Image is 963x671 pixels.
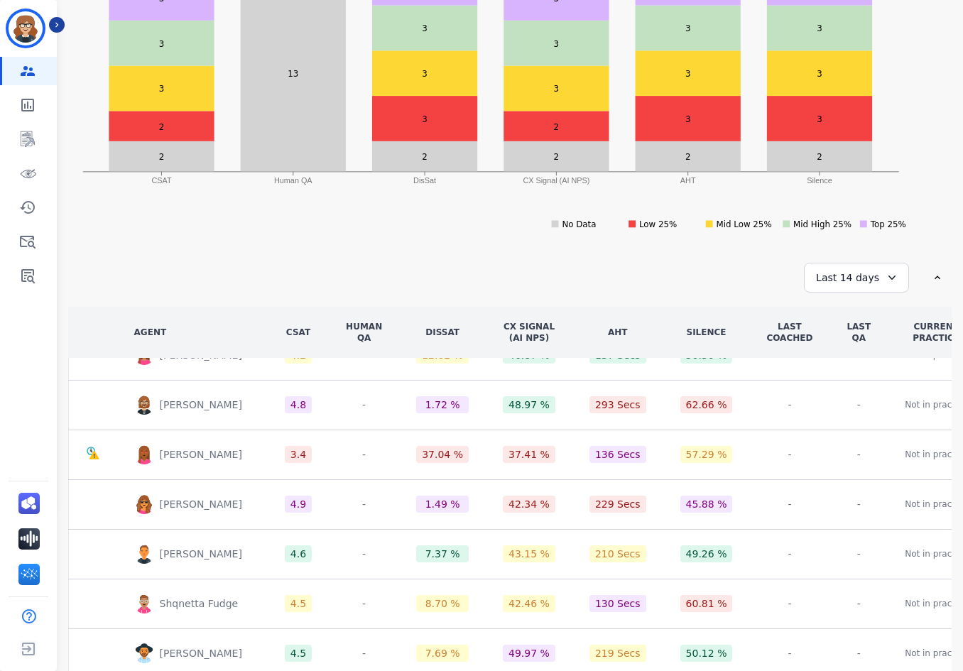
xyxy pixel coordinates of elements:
div: 37.41 % [508,447,550,462]
p: [PERSON_NAME] [160,547,248,561]
div: - [766,646,812,660]
div: - [766,447,812,462]
div: AHT [589,327,646,338]
div: 42.46 % [508,596,550,611]
div: 4.5 [290,596,306,611]
div: 48.97 % [508,398,550,412]
div: 293 Secs [595,398,641,412]
div: - [847,398,871,412]
div: - [766,497,812,511]
img: Bordered avatar [9,11,43,45]
text: 2 [158,122,164,132]
div: 4.6 [290,547,306,561]
text: Low 25% [639,219,677,229]
div: 136 Secs [595,447,641,462]
div: - [346,545,382,562]
div: LAST COACHED [766,321,812,344]
text: CSAT [151,176,171,185]
img: Rounded avatar [134,544,154,564]
div: CX Signal (AI NPS) [503,321,555,344]
div: 7.37 % [425,547,460,561]
img: Terminated user [86,446,100,460]
text: 2 [158,152,164,162]
div: - [766,596,812,611]
p: [PERSON_NAME] [160,447,248,462]
div: Human QA [346,321,382,344]
div: 42.34 % [508,497,550,511]
div: 8.70 % [425,596,460,611]
text: 2 [422,152,428,162]
text: 13 [288,69,298,79]
div: 49.97 % [508,646,550,660]
img: Rounded avatar [134,444,154,464]
div: 62.66 % [686,398,727,412]
div: 219 Secs [595,646,641,660]
div: LAST QA [847,321,871,344]
div: - [346,496,382,513]
img: Rounded avatar [134,594,154,613]
text: 3 [422,23,428,33]
div: - [766,398,812,412]
div: 60.81 % [686,596,727,611]
text: AHT [680,176,695,185]
div: - [847,447,871,462]
img: Rounded avatar [134,643,154,663]
div: DisSat [416,327,469,338]
text: 3 [158,39,164,49]
text: 3 [817,114,822,124]
text: Mid Low 25% [716,219,771,229]
div: AGENT [134,327,167,338]
div: 210 Secs [595,547,641,561]
div: 130 Secs [595,596,641,611]
div: - [346,645,382,662]
text: Silence [807,176,832,185]
div: 57.29 % [686,447,727,462]
div: 229 Secs [595,497,641,511]
p: Shqnetta Fudge [160,596,244,611]
text: 2 [685,152,690,162]
text: 2 [817,152,822,162]
div: - [847,497,871,511]
div: 7.69 % [425,646,460,660]
div: - [847,596,871,611]
text: 3 [553,39,559,49]
div: 4.5 [290,646,306,660]
text: Mid High 25% [793,219,852,229]
div: 1.72 % [425,398,460,412]
div: 4.9 [290,497,306,511]
text: 3 [158,84,164,94]
text: 2 [553,152,559,162]
p: [PERSON_NAME] [160,398,248,412]
div: 49.26 % [686,547,727,561]
div: 4.8 [290,398,306,412]
text: Top 25% [869,219,905,229]
div: 43.15 % [508,547,550,561]
div: Silence [680,327,733,338]
div: 1.49 % [425,497,460,511]
img: Rounded avatar [134,395,154,415]
p: [PERSON_NAME] [160,646,248,660]
img: Rounded avatar [134,494,154,514]
div: Last 14 days [804,263,909,293]
div: - [346,396,382,413]
text: 3 [685,69,690,79]
div: - [847,646,871,660]
text: 3 [817,23,822,33]
text: CX Signal (AI NPS) [523,176,589,185]
div: - [847,547,871,561]
text: 3 [685,23,690,33]
div: 37.04 % [422,447,463,462]
div: - [766,547,812,561]
text: 3 [422,69,428,79]
text: 3 [422,114,428,124]
div: CSAT [285,327,312,338]
text: 3 [553,84,559,94]
text: 3 [817,69,822,79]
text: No Data [562,219,596,229]
text: Human QA [273,176,312,185]
p: [PERSON_NAME] [160,497,248,511]
div: 45.88 % [686,497,727,511]
div: 3.4 [290,447,306,462]
text: DisSat [413,176,436,185]
text: 2 [553,122,559,132]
